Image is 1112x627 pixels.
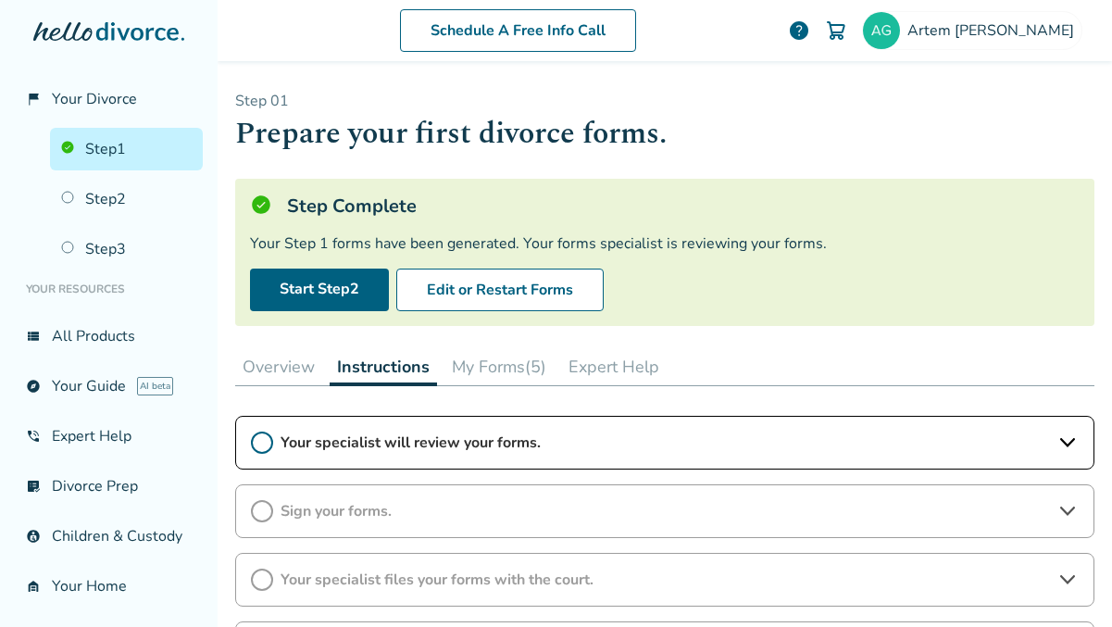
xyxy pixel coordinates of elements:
[235,111,1094,157] h1: Prepare your first divorce forms.
[396,269,604,311] button: Edit or Restart Forms
[561,348,667,385] button: Expert Help
[330,348,437,386] button: Instructions
[52,89,137,109] span: Your Divorce
[15,365,203,408] a: exploreYour GuideAI beta
[250,269,389,311] a: Start Step2
[235,91,1094,111] p: Step 0 1
[287,194,417,219] h5: Step Complete
[26,379,41,394] span: explore
[15,270,203,307] li: Your Resources
[26,92,41,107] span: flag_2
[15,415,203,458] a: phone_in_talkExpert Help
[50,178,203,220] a: Step2
[15,465,203,508] a: list_alt_checkDivorce Prep
[26,479,41,494] span: list_alt_check
[26,329,41,344] span: view_list
[1019,538,1112,627] iframe: Chat Widget
[50,228,203,270] a: Step3
[825,19,847,42] img: Cart
[281,570,1049,590] span: Your specialist files your forms with the court.
[444,348,554,385] button: My Forms(5)
[50,128,203,170] a: Step1
[250,233,1080,254] div: Your Step 1 forms have been generated. Your forms specialist is reviewing your forms.
[15,515,203,558] a: account_childChildren & Custody
[235,348,322,385] button: Overview
[281,433,1049,453] span: Your specialist will review your forms.
[15,565,203,608] a: garage_homeYour Home
[26,429,41,444] span: phone_in_talk
[907,20,1081,41] span: Artem [PERSON_NAME]
[1019,538,1112,627] div: Виджет чата
[15,315,203,357] a: view_listAll Products
[15,78,203,120] a: flag_2Your Divorce
[863,12,900,49] img: artygoldman@wonderfamily.com
[26,579,41,594] span: garage_home
[400,9,636,52] a: Schedule A Free Info Call
[137,377,173,395] span: AI beta
[281,501,1049,521] span: Sign your forms.
[26,529,41,544] span: account_child
[788,19,810,42] a: help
